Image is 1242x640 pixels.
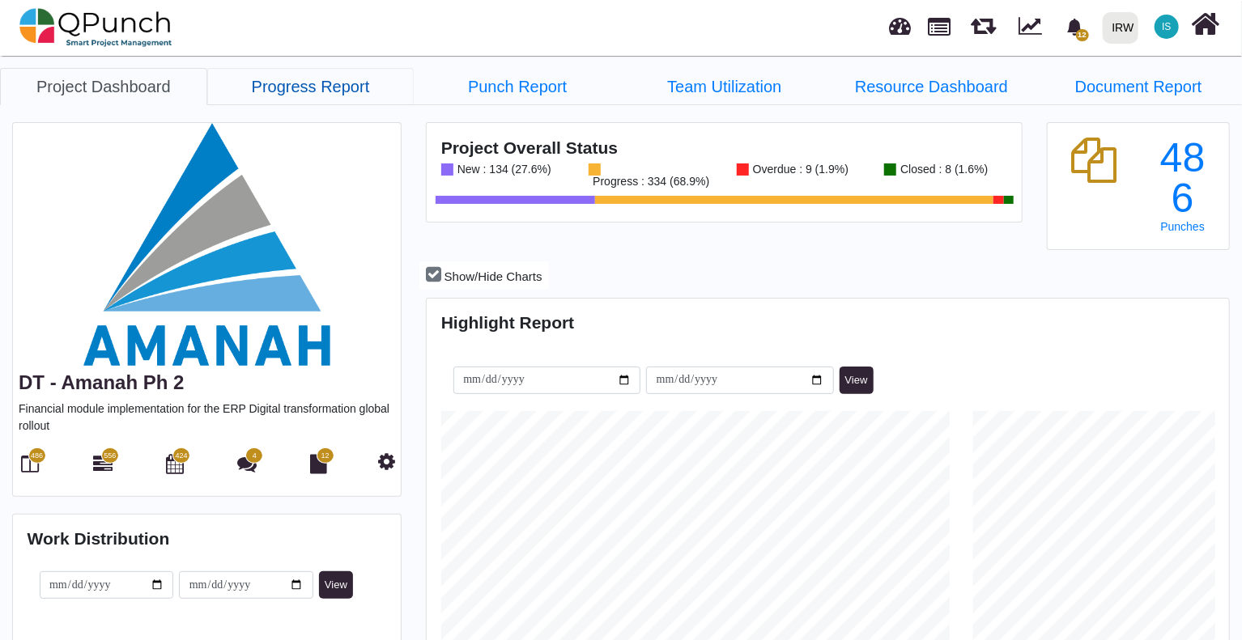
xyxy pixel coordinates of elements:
[207,68,415,105] a: Progress Report
[890,10,912,34] span: Dashboard
[166,454,184,473] i: Calendar
[1076,29,1089,41] span: 12
[453,163,551,176] div: New : 134 (27.6%)
[104,451,116,462] span: 556
[1035,68,1242,105] a: Document Report
[28,528,387,549] h4: Work Distribution
[19,3,172,52] img: qpunch-sp.fa6292f.png
[1151,138,1214,218] div: 486
[31,451,43,462] span: 486
[1145,1,1189,53] a: IS
[19,371,184,393] a: DT - Amanah Ph 2
[311,454,328,473] i: Document Library
[319,571,353,599] button: View
[22,454,40,473] i: Board
[444,269,542,283] span: Show/Hide Charts
[253,451,257,462] span: 4
[1162,22,1171,32] span: IS
[19,401,395,434] p: Financial module implementation for the ERP Digital transformation global rollout
[1066,19,1083,36] svg: bell fill
[237,454,257,473] i: Punch Discussion
[896,163,988,176] div: Closed : 8 (1.6%)
[929,11,951,36] span: Projects
[621,68,828,104] li: DT - Amanah Ph 2
[1057,1,1096,52] a: bell fill12
[441,312,1215,333] h4: Highlight Report
[1010,1,1057,54] div: Dynamic Report
[1061,12,1089,41] div: Notification
[1151,138,1214,233] a: 486 Punches
[93,454,113,473] i: Gantt
[441,138,1008,158] h4: Project Overall Status
[840,367,874,394] button: View
[1112,14,1134,42] div: IRW
[1155,15,1179,39] span: Idiris Shariif
[589,176,709,188] div: Progress : 334 (68.9%)
[176,451,188,462] span: 424
[749,163,849,176] div: Overdue : 9 (1.9%)
[321,451,330,462] span: 12
[378,451,395,471] i: Project Settings
[419,261,548,290] button: Show/Hide Charts
[971,8,996,35] span: Releases
[621,68,828,105] a: Team Utilization
[828,68,1036,105] a: Resource Dashboard
[93,460,113,473] a: 556
[1095,1,1145,54] a: IRW
[414,68,621,105] a: Punch Report
[1161,220,1205,233] span: Punches
[1192,9,1220,40] i: Home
